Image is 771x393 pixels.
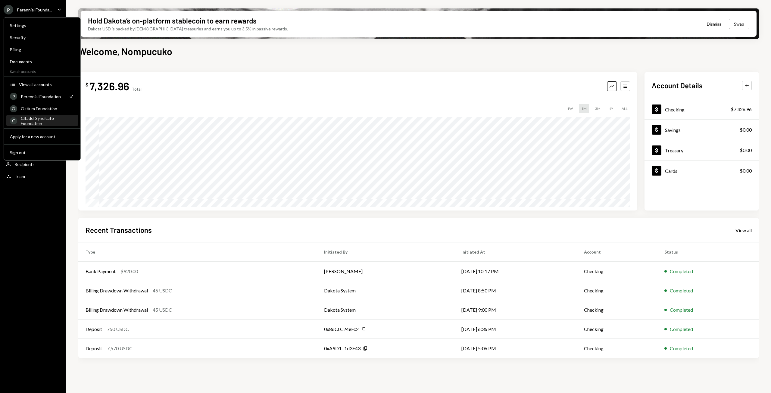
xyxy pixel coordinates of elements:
div: Recipients [14,162,35,167]
div: Cards [665,168,677,174]
div: $0.00 [740,126,752,133]
div: 7,570 USDC [107,345,133,352]
a: Security [6,32,78,43]
div: Team [14,174,25,179]
td: Checking [577,281,657,300]
button: View all accounts [6,79,78,90]
div: $920.00 [120,268,138,275]
a: Cards$0.00 [645,161,759,181]
div: 1M [579,104,589,113]
div: Dakota USD is backed by [DEMOGRAPHIC_DATA] treasuries and earns you up to 3.5% in passive rewards. [88,26,288,32]
th: Status [657,242,759,262]
div: Completed [670,326,693,333]
div: Completed [670,287,693,294]
div: 0x86C0...24eFc2 [324,326,359,333]
div: Deposit [86,326,102,333]
div: Treasury [665,148,683,153]
a: Checking$7,326.96 [645,99,759,119]
div: Savings [665,127,681,133]
th: Initiated By [317,242,454,262]
button: Dismiss [699,17,729,31]
div: Perennial Foundation [21,94,65,99]
div: $ [86,82,88,88]
div: P [4,5,13,14]
h2: Account Details [652,80,703,90]
div: Total [132,86,142,92]
div: 0xA9D1...1d3E43 [324,345,361,352]
a: View all [735,227,752,233]
div: P [10,93,17,100]
div: Documents [10,59,74,64]
td: [DATE] 6:36 PM [454,320,577,339]
div: $7,326.96 [731,106,752,113]
div: Deposit [86,345,102,352]
div: 1W [565,104,575,113]
a: CCitadel Syndicate Foundation [6,115,78,126]
div: Ostium Foundation [21,106,74,111]
button: Swap [729,19,749,29]
div: 45 USDC [153,287,172,294]
div: Apply for a new account [10,134,74,139]
div: Checking [665,107,685,112]
th: Account [577,242,657,262]
td: [PERSON_NAME] [317,262,454,281]
td: Dakota System [317,281,454,300]
a: Documents [6,56,78,67]
div: ALL [619,104,630,113]
div: Completed [670,306,693,313]
td: Checking [577,339,657,358]
div: 45 USDC [153,306,172,313]
td: [DATE] 10:17 PM [454,262,577,281]
td: [DATE] 9:00 PM [454,300,577,320]
a: Treasury$0.00 [645,140,759,160]
a: OOstium Foundation [6,103,78,114]
div: Perennial Founda... [17,7,52,12]
button: Apply for a new account [6,131,78,142]
div: $0.00 [740,147,752,154]
th: Type [78,242,317,262]
th: Initiated At [454,242,577,262]
div: Billing Drawdown Withdrawal [86,306,148,313]
div: $0.00 [740,167,752,174]
div: Settings [10,23,74,28]
div: 1Y [607,104,616,113]
div: Security [10,35,74,40]
div: Completed [670,345,693,352]
div: View all accounts [19,82,74,87]
td: Checking [577,262,657,281]
div: O [10,105,17,112]
div: 3M [593,104,603,113]
div: Sign out [10,150,74,155]
a: Recipients [4,159,63,170]
div: Bank Payment [86,268,116,275]
div: Citadel Syndicate Foundation [21,116,74,126]
a: Savings$0.00 [645,120,759,140]
a: Billing [6,44,78,55]
div: Billing Drawdown Withdrawal [86,287,148,294]
td: Checking [577,320,657,339]
button: Sign out [6,147,78,158]
div: 750 USDC [107,326,129,333]
td: Checking [577,300,657,320]
div: C [10,117,17,124]
div: 7,326.96 [89,79,129,93]
div: Switch accounts [4,68,80,74]
td: [DATE] 5:06 PM [454,339,577,358]
a: Team [4,171,63,182]
h1: Welcome, Nompucuko [78,45,172,57]
h2: Recent Transactions [86,225,152,235]
div: Billing [10,47,74,52]
a: Settings [6,20,78,31]
td: Dakota System [317,300,454,320]
div: Hold Dakota’s on-platform stablecoin to earn rewards [88,16,257,26]
div: Completed [670,268,693,275]
td: [DATE] 8:50 PM [454,281,577,300]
